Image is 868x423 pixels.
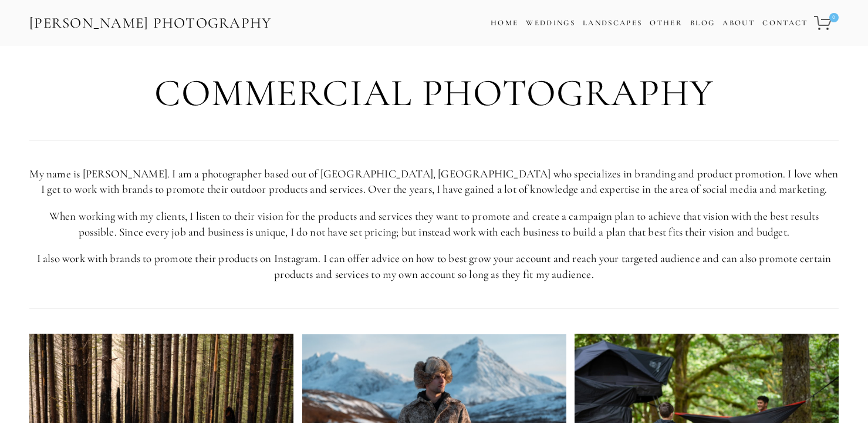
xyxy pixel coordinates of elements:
img: SEOSpace [83,9,94,20]
p: My name is [PERSON_NAME]. I am a photographer based out of [GEOGRAPHIC_DATA], [GEOGRAPHIC_DATA] w... [29,166,839,197]
a: Weddings [526,18,575,28]
a: [PERSON_NAME] Photography [28,10,273,36]
a: Need help? [18,69,38,89]
span: 0 [829,13,839,22]
img: Rough Water SEO [9,56,167,199]
p: Get ready! [26,29,151,41]
a: Home [491,15,518,32]
a: 0 items in cart [812,9,840,37]
a: Blog [690,15,715,32]
a: Other [650,18,683,28]
a: Contact [762,15,808,32]
a: About [722,15,755,32]
p: Plugin is loading... [26,41,151,53]
p: I also work with brands to promote their products on Instagram. I can offer advice on how to best... [29,251,839,282]
p: When working with my clients, I listen to their vision for the products and services they want to... [29,209,839,240]
a: Landscapes [583,18,642,28]
h1: Commercial Photography [29,72,839,115]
